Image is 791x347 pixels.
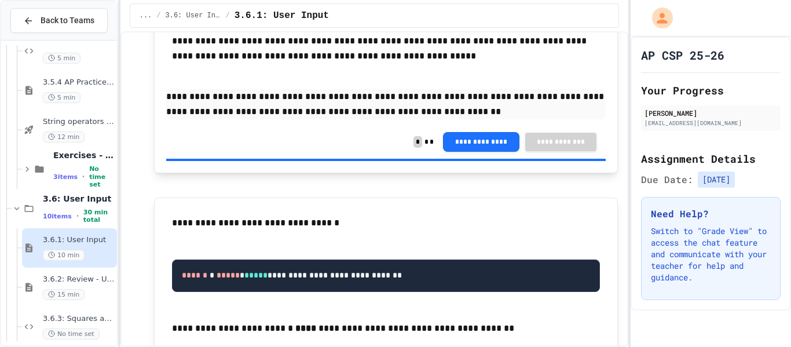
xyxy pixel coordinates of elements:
[53,150,115,160] span: Exercises - String Operators
[43,132,85,143] span: 12 min
[43,117,115,127] span: String operators - Quiz
[43,213,72,220] span: 10 items
[43,250,85,261] span: 10 min
[644,119,777,127] div: [EMAIL_ADDRESS][DOMAIN_NAME]
[641,151,781,167] h2: Assignment Details
[140,11,152,20] span: ...
[43,92,80,103] span: 5 min
[43,193,115,204] span: 3.6: User Input
[644,108,777,118] div: [PERSON_NAME]
[226,11,230,20] span: /
[641,82,781,98] h2: Your Progress
[698,171,735,188] span: [DATE]
[76,211,79,221] span: •
[83,209,115,224] span: 30 min total
[640,5,676,31] div: My Account
[651,207,771,221] h3: Need Help?
[43,289,85,300] span: 15 min
[43,314,115,324] span: 3.6.3: Squares and Circles
[651,225,771,283] p: Switch to "Grade View" to access the chat feature and communicate with your teacher for help and ...
[156,11,160,20] span: /
[641,173,693,187] span: Due Date:
[43,53,80,64] span: 5 min
[41,14,94,27] span: Back to Teams
[53,173,78,181] span: 3 items
[43,275,115,284] span: 3.6.2: Review - User Input
[641,47,724,63] h1: AP CSP 25-26
[43,328,100,339] span: No time set
[43,78,115,87] span: 3.5.4 AP Practice - String Manipulation
[89,165,115,188] span: No time set
[235,9,329,23] span: 3.6.1: User Input
[43,235,115,245] span: 3.6.1: User Input
[82,172,85,181] span: •
[166,11,221,20] span: 3.6: User Input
